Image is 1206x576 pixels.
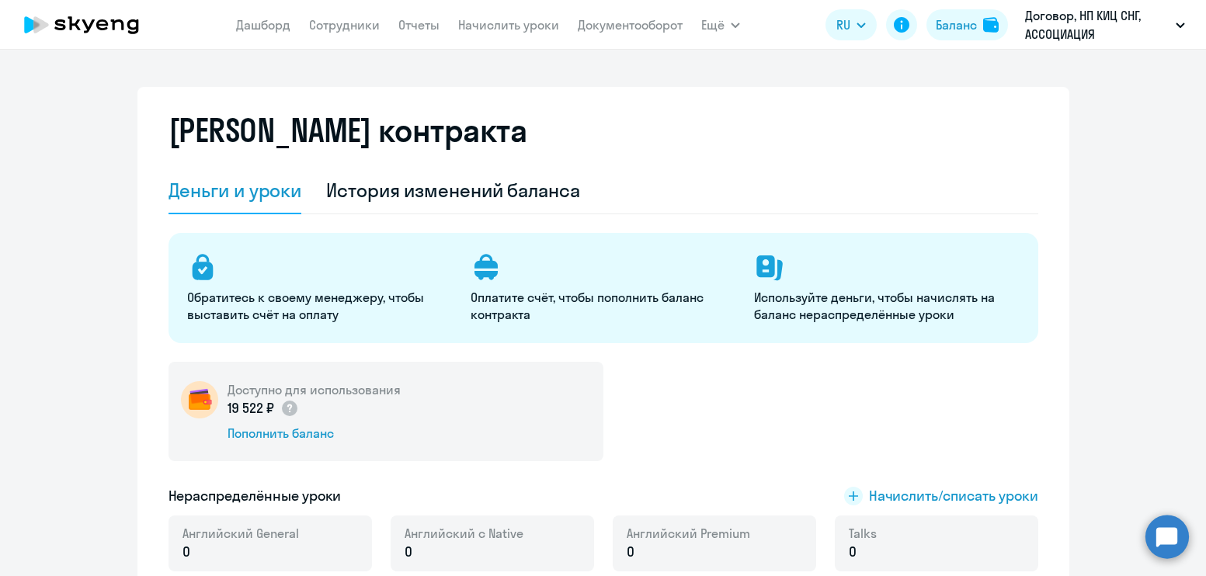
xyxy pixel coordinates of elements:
span: Английский с Native [405,525,523,542]
span: 0 [849,542,857,562]
a: Начислить уроки [458,17,559,33]
h5: Доступно для использования [228,381,401,398]
span: 0 [405,542,412,562]
span: Английский General [182,525,299,542]
button: Ещё [701,9,740,40]
button: Договор, НП КИЦ СНГ, АССОЦИАЦИЯ [1017,6,1193,43]
div: История изменений баланса [326,178,580,203]
button: RU [825,9,877,40]
p: Договор, НП КИЦ СНГ, АССОЦИАЦИЯ [1025,6,1170,43]
span: Начислить/списать уроки [869,486,1038,506]
img: wallet-circle.png [181,381,218,418]
img: balance [983,17,999,33]
a: Отчеты [398,17,440,33]
p: Обратитесь к своему менеджеру, чтобы выставить счёт на оплату [187,289,452,323]
p: 19 522 ₽ [228,398,300,418]
span: Ещё [701,16,725,34]
span: Talks [849,525,877,542]
a: Дашборд [236,17,290,33]
button: Балансbalance [926,9,1008,40]
span: 0 [627,542,634,562]
h5: Нераспределённые уроки [169,486,342,506]
a: Сотрудники [309,17,380,33]
span: RU [836,16,850,34]
a: Документооборот [578,17,683,33]
span: Английский Premium [627,525,750,542]
div: Пополнить баланс [228,425,401,442]
p: Оплатите счёт, чтобы пополнить баланс контракта [471,289,735,323]
div: Деньги и уроки [169,178,302,203]
h2: [PERSON_NAME] контракта [169,112,527,149]
span: 0 [182,542,190,562]
div: Баланс [936,16,977,34]
p: Используйте деньги, чтобы начислять на баланс нераспределённые уроки [754,289,1019,323]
